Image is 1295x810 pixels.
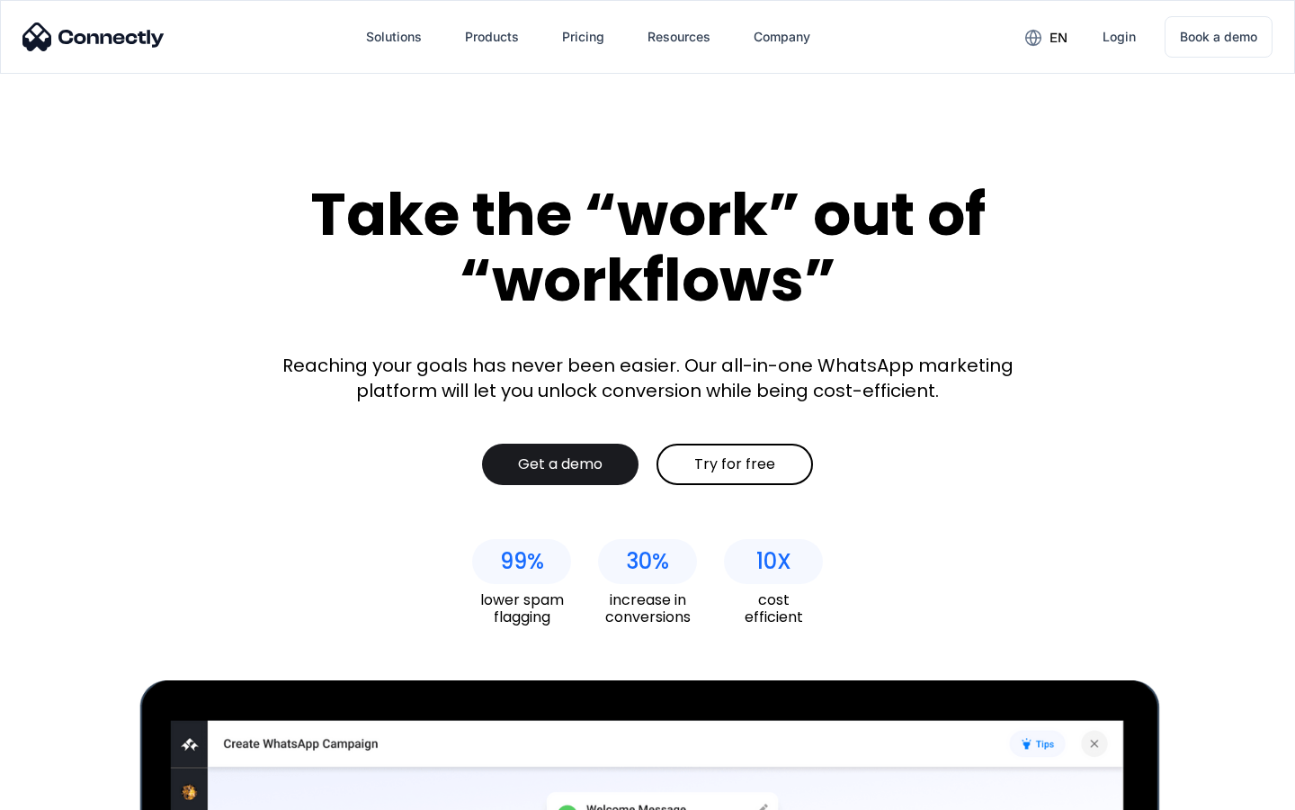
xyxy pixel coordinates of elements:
[36,778,108,804] ul: Language list
[1088,15,1150,58] a: Login
[694,455,775,473] div: Try for free
[243,182,1052,312] div: Take the “work” out of “workflows”
[366,24,422,49] div: Solutions
[18,778,108,804] aside: Language selected: English
[724,591,823,625] div: cost efficient
[656,444,813,485] a: Try for free
[518,455,603,473] div: Get a demo
[647,24,710,49] div: Resources
[1165,16,1273,58] a: Book a demo
[22,22,165,51] img: Connectly Logo
[548,15,619,58] a: Pricing
[270,353,1025,403] div: Reaching your goals has never been easier. Our all-in-one WhatsApp marketing platform will let yo...
[472,591,571,625] div: lower spam flagging
[500,549,544,574] div: 99%
[1049,25,1067,50] div: en
[756,549,791,574] div: 10X
[598,591,697,625] div: increase in conversions
[626,549,669,574] div: 30%
[562,24,604,49] div: Pricing
[465,24,519,49] div: Products
[1103,24,1136,49] div: Login
[754,24,810,49] div: Company
[482,444,639,485] a: Get a demo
